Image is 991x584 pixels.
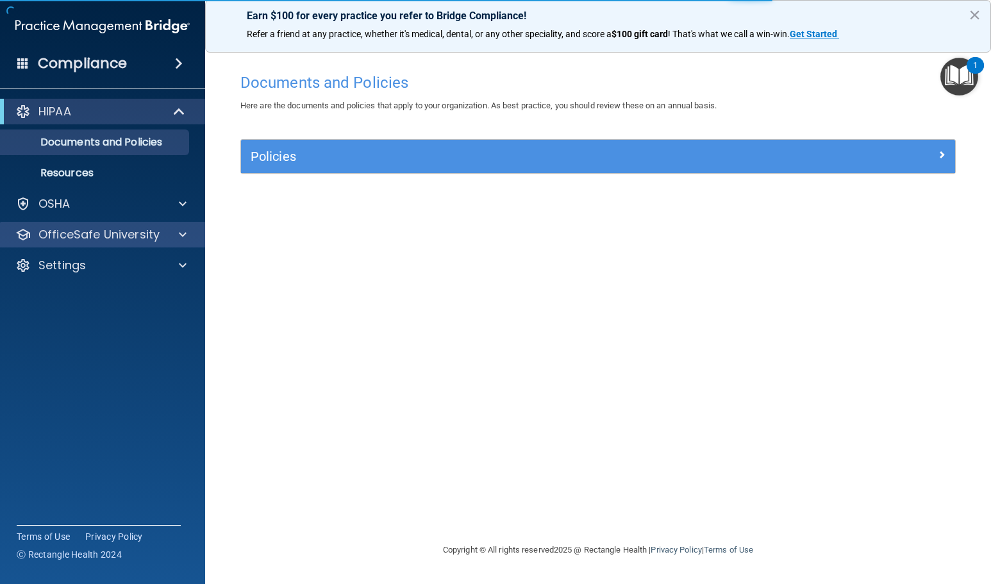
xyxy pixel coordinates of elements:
strong: $100 gift card [612,29,668,39]
span: Ⓒ Rectangle Health 2024 [17,548,122,561]
h5: Policies [251,149,767,163]
div: 1 [973,65,978,82]
p: OSHA [38,196,71,212]
p: Earn $100 for every practice you refer to Bridge Compliance! [247,10,949,22]
p: HIPAA [38,104,71,119]
a: OfficeSafe University [15,227,187,242]
p: Settings [38,258,86,273]
a: Terms of Use [704,545,753,555]
a: Get Started [790,29,839,39]
strong: Get Started [790,29,837,39]
button: Close [969,4,981,25]
p: OfficeSafe University [38,227,160,242]
button: Open Resource Center, 1 new notification [940,58,978,96]
p: Documents and Policies [8,136,183,149]
a: Terms of Use [17,530,70,543]
a: Privacy Policy [85,530,143,543]
img: PMB logo [15,13,190,39]
a: HIPAA [15,104,186,119]
h4: Compliance [38,54,127,72]
a: Settings [15,258,187,273]
div: Copyright © All rights reserved 2025 @ Rectangle Health | | [364,530,832,571]
span: Here are the documents and policies that apply to your organization. As best practice, you should... [240,101,717,110]
a: Policies [251,146,945,167]
p: Resources [8,167,183,179]
span: ! That's what we call a win-win. [668,29,790,39]
span: Refer a friend at any practice, whether it's medical, dental, or any other speciality, and score a [247,29,612,39]
a: OSHA [15,196,187,212]
h4: Documents and Policies [240,74,956,91]
a: Privacy Policy [651,545,701,555]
